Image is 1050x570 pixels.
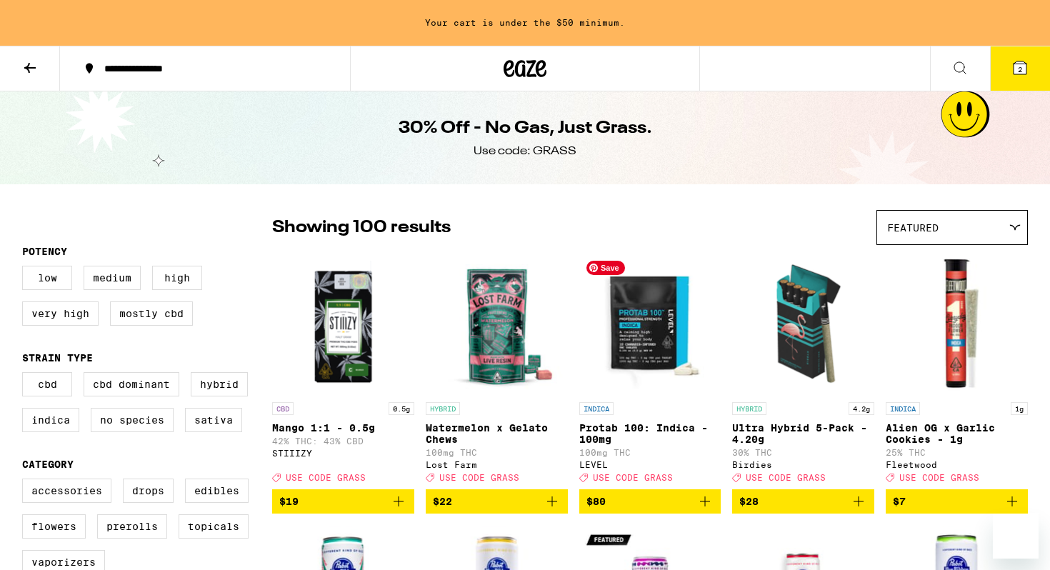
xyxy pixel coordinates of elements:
label: Edibles [185,479,249,503]
div: Fleetwood [886,460,1028,469]
button: 2 [990,46,1050,91]
p: 4.2g [849,402,874,415]
span: $22 [433,496,452,507]
div: LEVEL [579,460,721,469]
label: Prerolls [97,514,167,539]
label: Sativa [185,408,242,432]
p: HYBRID [732,402,766,415]
p: INDICA [579,402,614,415]
button: Add to bag [272,489,414,514]
label: Low [22,266,72,290]
span: 2 [1018,65,1022,74]
span: $28 [739,496,759,507]
button: Add to bag [426,489,568,514]
h1: 30% Off - No Gas, Just Grass. [399,116,652,141]
p: HYBRID [426,402,460,415]
div: Birdies [732,460,874,469]
label: Topicals [179,514,249,539]
legend: Category [22,459,74,470]
img: Birdies - Ultra Hybrid 5-Pack - 4.20g [732,252,874,395]
span: USE CODE GRASS [899,473,979,482]
a: Open page for Watermelon x Gelato Chews from Lost Farm [426,252,568,489]
a: Open page for Mango 1:1 - 0.5g from STIIIZY [272,252,414,489]
p: CBD [272,402,294,415]
div: Lost Farm [426,460,568,469]
span: $80 [586,496,606,507]
p: 30% THC [732,448,874,457]
img: LEVEL - Protab 100: Indica - 100mg [579,252,721,395]
p: Showing 100 results [272,216,451,240]
label: Very High [22,301,99,326]
span: $19 [279,496,299,507]
p: 1g [1011,402,1028,415]
p: Protab 100: Indica - 100mg [579,422,721,445]
p: 0.5g [389,402,414,415]
iframe: Button to launch messaging window [993,513,1039,559]
span: Save [586,261,625,275]
label: No Species [91,408,174,432]
p: INDICA [886,402,920,415]
a: Open page for Alien OG x Garlic Cookies - 1g from Fleetwood [886,252,1028,489]
label: Accessories [22,479,111,503]
span: USE CODE GRASS [439,473,519,482]
p: Alien OG x Garlic Cookies - 1g [886,422,1028,445]
label: Medium [84,266,141,290]
label: High [152,266,202,290]
p: Watermelon x Gelato Chews [426,422,568,445]
span: $7 [893,496,906,507]
p: 25% THC [886,448,1028,457]
div: STIIIZY [272,449,414,458]
label: Indica [22,408,79,432]
div: Use code: GRASS [474,144,576,159]
span: USE CODE GRASS [746,473,826,482]
p: 100mg THC [579,448,721,457]
button: Add to bag [732,489,874,514]
label: Drops [123,479,174,503]
legend: Strain Type [22,352,93,364]
p: 100mg THC [426,448,568,457]
a: Open page for Ultra Hybrid 5-Pack - 4.20g from Birdies [732,252,874,489]
label: CBD [22,372,72,396]
img: Fleetwood - Alien OG x Garlic Cookies - 1g [886,252,1028,395]
p: Ultra Hybrid 5-Pack - 4.20g [732,422,874,445]
label: Hybrid [191,372,248,396]
button: Add to bag [579,489,721,514]
label: Flowers [22,514,86,539]
p: 42% THC: 43% CBD [272,436,414,446]
img: Lost Farm - Watermelon x Gelato Chews [426,252,568,395]
span: USE CODE GRASS [286,473,366,482]
legend: Potency [22,246,67,257]
label: Mostly CBD [110,301,193,326]
span: Featured [887,222,939,234]
p: Mango 1:1 - 0.5g [272,422,414,434]
a: Open page for Protab 100: Indica - 100mg from LEVEL [579,252,721,489]
button: Add to bag [886,489,1028,514]
span: USE CODE GRASS [593,473,673,482]
label: CBD Dominant [84,372,179,396]
img: STIIIZY - Mango 1:1 - 0.5g [272,252,414,395]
